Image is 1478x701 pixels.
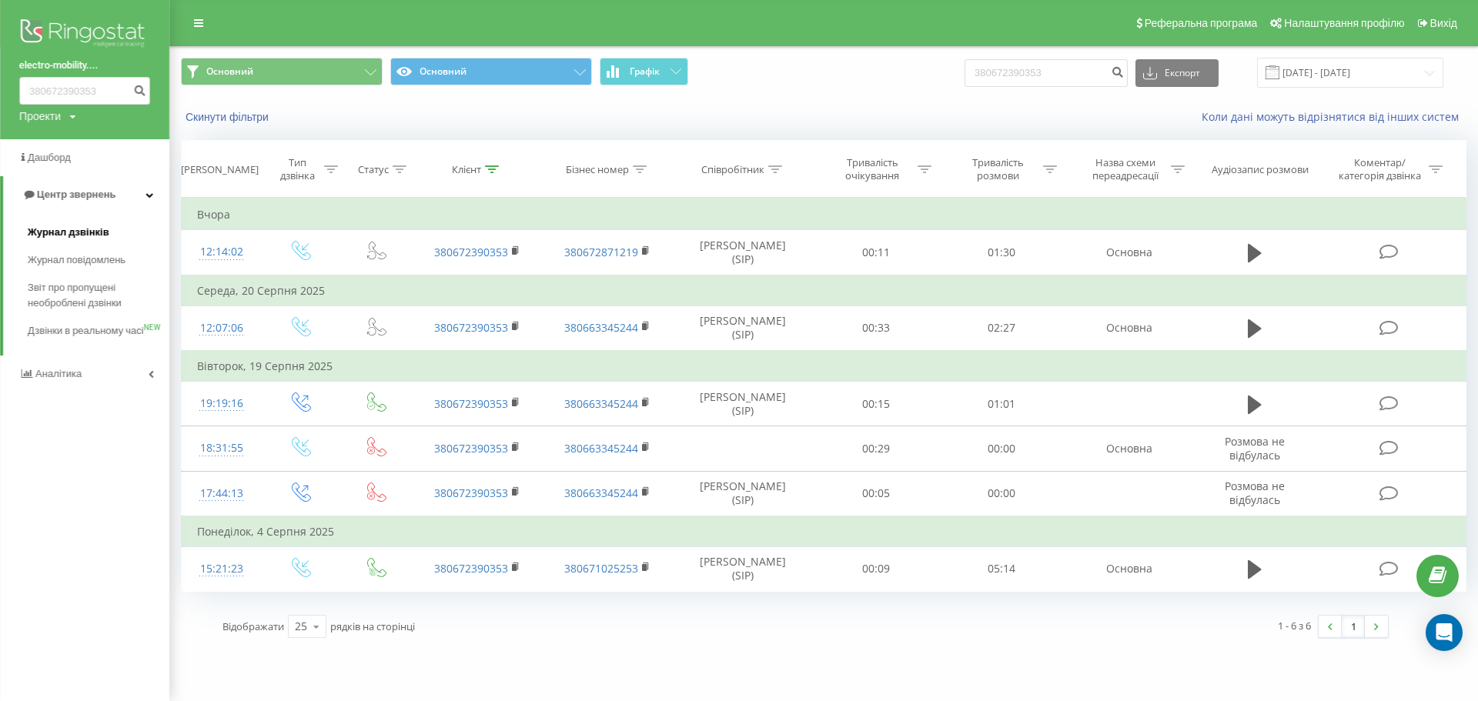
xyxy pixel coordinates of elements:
div: 18:31:55 [197,433,246,463]
div: 1 - 6 з 6 [1278,618,1311,633]
td: Понеділок, 4 Серпня 2025 [182,516,1466,547]
td: 01:01 [939,382,1065,426]
td: 00:00 [939,426,1065,471]
span: Аналiтика [35,368,82,379]
span: Реферальна програма [1145,17,1258,29]
div: Тривалість розмови [957,156,1039,182]
td: [PERSON_NAME] (SIP) [673,382,813,426]
td: [PERSON_NAME] (SIP) [673,230,813,275]
div: [PERSON_NAME] [181,163,259,176]
td: 02:27 [939,305,1065,351]
div: Проекти [19,108,61,124]
span: Графік [630,66,660,77]
a: 380672390353 [434,245,508,259]
td: [PERSON_NAME] (SIP) [673,471,813,516]
td: Основна [1065,230,1195,275]
a: 380663345244 [564,396,638,411]
span: Налаштування профілю [1284,17,1404,29]
button: Скинути фільтри [181,110,276,124]
td: 00:11 [814,230,939,275]
a: electro-mobility.... [19,58,150,73]
a: 380663345244 [564,320,638,335]
div: Тип дзвінка [276,156,320,182]
a: Журнал повідомлень [28,246,169,274]
input: Пошук за номером [965,59,1128,87]
div: Аудіозапис розмови [1212,163,1309,176]
button: Основний [181,58,383,85]
a: 380672390353 [434,396,508,411]
a: Центр звернень [3,176,169,213]
td: Основна [1065,426,1195,471]
span: Основний [206,65,253,78]
a: 380672390353 [434,486,508,500]
img: Ringostat logo [19,15,150,54]
button: Експорт [1135,59,1219,87]
td: 00:33 [814,305,939,351]
div: 25 [295,619,307,634]
span: Вихід [1430,17,1457,29]
a: 380663345244 [564,441,638,456]
td: Середа, 20 Серпня 2025 [182,275,1466,306]
div: Співробітник [701,163,764,176]
td: Основна [1065,305,1195,351]
div: 19:19:16 [197,389,246,419]
div: 12:14:02 [197,237,246,267]
a: 380672871219 [564,245,638,259]
span: Розмова не відбулась [1225,479,1285,507]
a: Звіт про пропущені необроблені дзвінки [28,274,169,317]
a: Дзвінки в реальному часіNEW [28,317,169,345]
a: 1 [1342,616,1365,637]
span: Журнал повідомлень [28,252,125,268]
div: Статус [358,163,389,176]
td: Вчора [182,199,1466,230]
span: рядків на сторінці [330,619,415,633]
td: [PERSON_NAME] (SIP) [673,546,813,591]
span: Дашборд [28,152,71,163]
div: Клієнт [452,163,481,176]
input: Пошук за номером [19,77,150,105]
div: 15:21:23 [197,554,246,584]
span: Звіт про пропущені необроблені дзвінки [28,280,162,311]
a: 380672390353 [434,441,508,456]
button: Основний [390,58,592,85]
td: 01:30 [939,230,1065,275]
td: Вівторок, 19 Серпня 2025 [182,351,1466,382]
div: 17:44:13 [197,479,246,509]
td: 00:00 [939,471,1065,516]
td: Основна [1065,546,1195,591]
td: [PERSON_NAME] (SIP) [673,305,813,351]
td: 05:14 [939,546,1065,591]
td: 00:15 [814,382,939,426]
span: Центр звернень [37,189,115,200]
td: 00:05 [814,471,939,516]
div: Назва схеми переадресації [1085,156,1167,182]
a: 380672390353 [434,320,508,335]
span: Журнал дзвінків [28,225,109,240]
a: 380663345244 [564,486,638,500]
div: Open Intercom Messenger [1426,614,1463,651]
div: 12:07:06 [197,313,246,343]
td: 00:09 [814,546,939,591]
span: Відображати [222,619,284,633]
a: Коли дані можуть відрізнятися вiд інших систем [1202,109,1466,124]
button: Графік [600,58,688,85]
a: Журнал дзвінків [28,219,169,246]
div: Бізнес номер [566,163,629,176]
td: 00:29 [814,426,939,471]
div: Коментар/категорія дзвінка [1335,156,1425,182]
span: Розмова не відбулась [1225,434,1285,462]
a: 380671025253 [564,561,638,576]
span: Дзвінки в реальному часі [28,323,143,339]
a: 380672390353 [434,561,508,576]
div: Тривалість очікування [831,156,914,182]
